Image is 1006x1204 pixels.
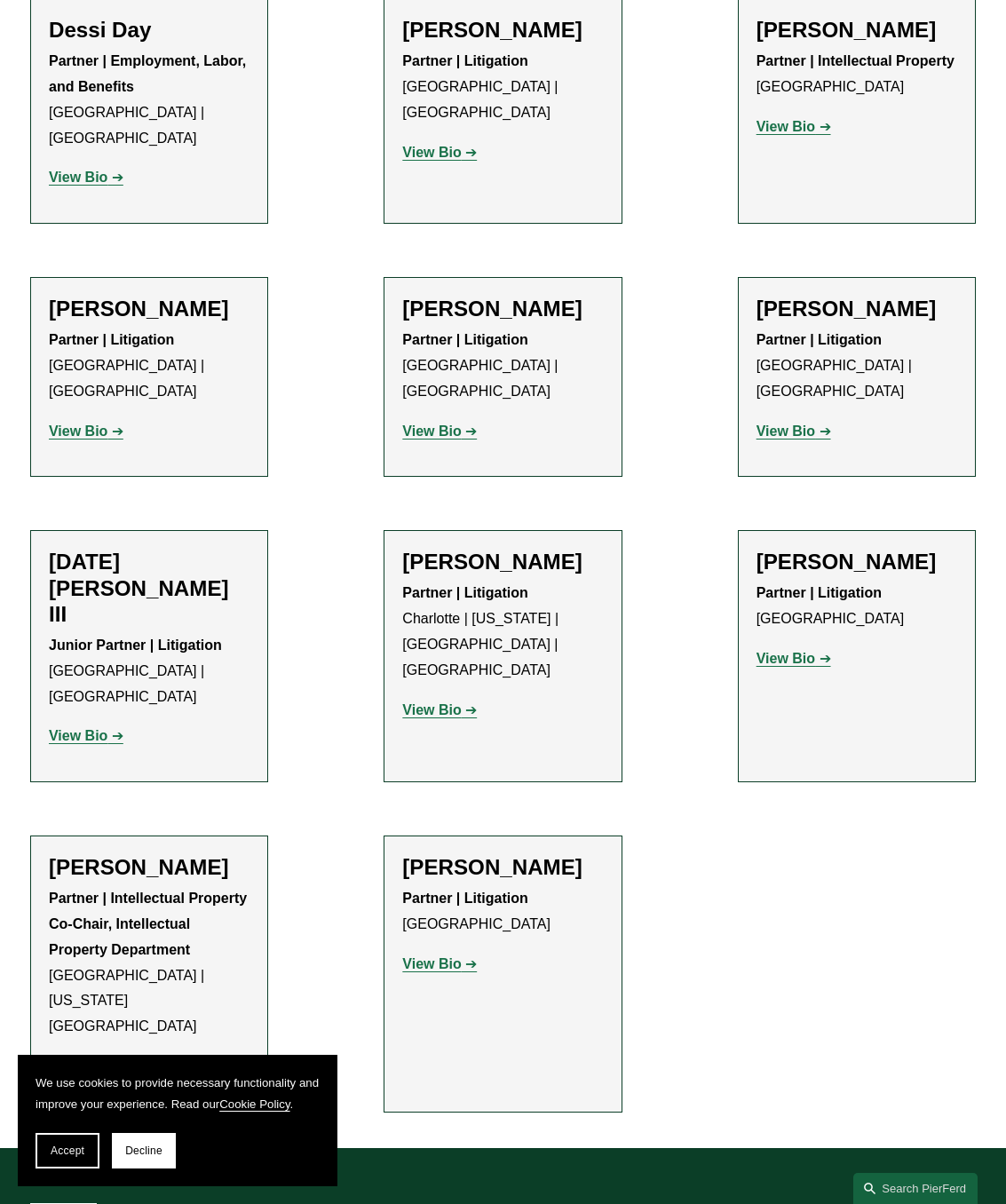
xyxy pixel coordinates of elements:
[112,1133,176,1168] button: Decline
[756,332,882,347] strong: Partner | Litigation
[402,49,603,125] p: [GEOGRAPHIC_DATA] | [GEOGRAPHIC_DATA]
[49,886,250,1040] p: [GEOGRAPHIC_DATA] | [US_STATE][GEOGRAPHIC_DATA]
[36,1133,99,1168] button: Accept
[51,1145,84,1157] span: Accept
[402,549,603,574] h2: [PERSON_NAME]
[402,891,527,906] strong: Partner | Litigation
[756,424,831,439] a: View Bio
[49,53,250,94] strong: Partner | Employment, Labor, and Benefits
[402,581,603,683] p: Charlotte | [US_STATE] | [GEOGRAPHIC_DATA] | [GEOGRAPHIC_DATA]
[402,424,461,439] strong: View Bio
[756,17,957,43] h2: [PERSON_NAME]
[18,1055,337,1186] section: Cookie banner
[756,651,815,666] strong: View Bio
[402,17,603,43] h2: [PERSON_NAME]
[49,549,250,627] h2: [DATE][PERSON_NAME] III
[402,53,527,68] strong: Partner | Litigation
[49,17,250,43] h2: Dessi Day
[756,549,957,574] h2: [PERSON_NAME]
[402,328,603,404] p: [GEOGRAPHIC_DATA] | [GEOGRAPHIC_DATA]
[402,145,477,160] a: View Bio
[49,332,174,347] strong: Partner | Litigation
[402,886,603,938] p: [GEOGRAPHIC_DATA]
[756,119,815,134] strong: View Bio
[756,585,882,600] strong: Partner | Litigation
[49,891,247,957] strong: Partner | Intellectual Property Co-Chair, Intellectual Property Department
[36,1073,320,1115] p: We use cookies to provide necessary functionality and improve your experience. Read our .
[49,49,250,151] p: [GEOGRAPHIC_DATA] | [GEOGRAPHIC_DATA]
[402,702,477,717] a: View Bio
[125,1145,162,1157] span: Decline
[49,728,123,743] a: View Bio
[49,424,107,439] strong: View Bio
[49,638,222,653] strong: Junior Partner | Litigation
[219,1097,289,1111] a: Cookie Policy
[756,53,955,68] strong: Partner | Intellectual Property
[756,328,957,404] p: [GEOGRAPHIC_DATA] | [GEOGRAPHIC_DATA]
[49,170,123,185] a: View Bio
[853,1173,978,1204] a: Search this site
[402,332,527,347] strong: Partner | Litigation
[49,328,250,404] p: [GEOGRAPHIC_DATA] | [GEOGRAPHIC_DATA]
[402,702,461,717] strong: View Bio
[756,424,815,439] strong: View Bio
[756,651,831,666] a: View Bio
[402,956,477,971] a: View Bio
[49,633,250,709] p: [GEOGRAPHIC_DATA] | [GEOGRAPHIC_DATA]
[402,296,603,321] h2: [PERSON_NAME]
[402,956,461,971] strong: View Bio
[49,728,107,743] strong: View Bio
[49,296,250,321] h2: [PERSON_NAME]
[402,585,527,600] strong: Partner | Litigation
[49,170,107,185] strong: View Bio
[49,854,250,880] h2: [PERSON_NAME]
[756,119,831,134] a: View Bio
[756,296,957,321] h2: [PERSON_NAME]
[402,145,461,160] strong: View Bio
[49,424,123,439] a: View Bio
[402,424,477,439] a: View Bio
[402,854,603,880] h2: [PERSON_NAME]
[756,581,957,632] p: [GEOGRAPHIC_DATA]
[756,49,957,100] p: [GEOGRAPHIC_DATA]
